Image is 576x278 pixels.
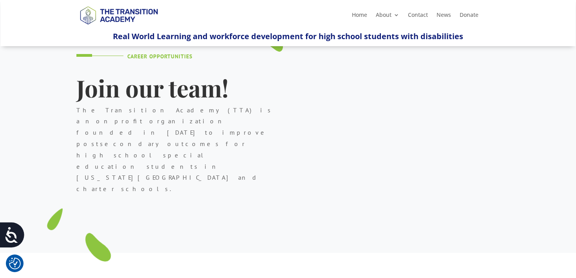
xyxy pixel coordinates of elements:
[43,206,118,263] img: tutor-10_green
[76,75,276,105] h1: Join our team!
[127,54,276,63] h4: Career Opportunities
[408,12,428,21] a: Contact
[9,258,21,269] button: Cookie Settings
[460,12,478,21] a: Donate
[76,1,161,29] img: TTA Brand_TTA Primary Logo_Horizontal_Light BG
[76,105,276,195] p: The Transition Academy (TTA) is a nonprofit organization founded in [DATE] to improve postseconda...
[113,31,463,42] span: Real World Learning and workforce development for high school students with disabilities
[437,12,451,21] a: News
[76,23,161,31] a: Logo-Noticias
[9,258,21,269] img: Revisit consent button
[352,12,367,21] a: Home
[376,12,399,21] a: About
